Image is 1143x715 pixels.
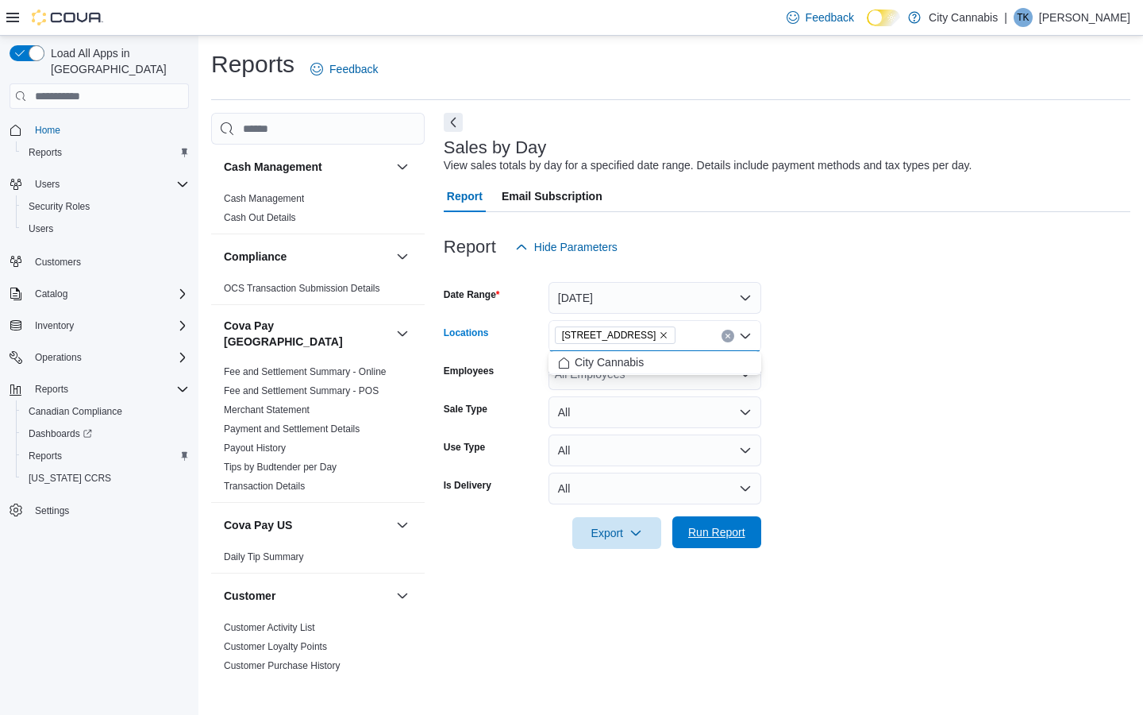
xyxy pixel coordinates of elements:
span: Security Roles [22,197,189,216]
span: Home [35,124,60,137]
span: Reports [35,383,68,396]
div: Cova Pay [GEOGRAPHIC_DATA] [211,362,425,502]
a: Fee and Settlement Summary - Online [224,366,387,377]
span: Reports [29,146,62,159]
button: [DATE] [548,282,761,314]
button: Users [29,175,66,194]
span: Users [29,175,189,194]
a: Customer Activity List [224,622,315,633]
span: Report [447,180,483,212]
button: Next [444,113,463,132]
a: Feedback [780,2,860,33]
a: Dashboards [22,424,98,443]
button: Cash Management [224,159,390,175]
a: OCS Transaction Submission Details [224,283,380,294]
span: Canadian Compliance [22,402,189,421]
button: Cova Pay US [224,517,390,533]
span: [STREET_ADDRESS] [562,327,656,343]
button: Remove 4055 Cambie St from selection in this group [659,330,668,340]
button: Cova Pay [GEOGRAPHIC_DATA] [393,324,412,343]
a: Fee and Settlement Summary - POS [224,385,379,396]
span: Reports [22,446,189,466]
button: Canadian Compliance [16,400,195,423]
label: Date Range [444,288,500,301]
button: Operations [29,348,88,367]
h1: Reports [211,48,294,80]
button: Settings [3,499,195,522]
a: Customer Queue [224,679,296,690]
span: Load All Apps in [GEOGRAPHIC_DATA] [44,45,189,77]
button: Customer [224,588,390,604]
p: [PERSON_NAME] [1039,8,1130,27]
button: Reports [29,380,75,399]
span: Settings [29,500,189,520]
button: Run Report [672,516,761,548]
h3: Cash Management [224,159,322,175]
button: Home [3,118,195,141]
label: Locations [444,327,489,339]
h3: Report [444,238,496,257]
span: Inventory [35,319,74,332]
span: Reports [29,380,189,399]
span: Run Report [688,524,745,540]
span: Canadian Compliance [29,405,122,418]
a: Users [22,219,60,238]
button: Users [3,173,195,195]
h3: Customer [224,588,275,604]
h3: Sales by Day [444,138,547,157]
button: Catalog [29,284,74,303]
h3: Cova Pay US [224,517,292,533]
button: All [548,473,761,504]
span: Reports [29,450,62,462]
input: Dark Mode [867,10,900,26]
div: View sales totals by day for a specified date range. Details include payment methods and tax type... [444,157,972,174]
a: Merchant Statement [224,404,310,415]
a: Security Roles [22,197,96,216]
img: Cova [32,10,103,25]
a: [US_STATE] CCRS [22,469,117,488]
button: City Cannabis [548,351,761,374]
span: Users [29,222,53,235]
button: Cash Management [393,157,412,176]
span: Email Subscription [502,180,602,212]
button: Security Roles [16,195,195,218]
div: Tyler Kiren [1014,8,1033,27]
p: City Cannabis [929,8,998,27]
label: Sale Type [444,403,487,415]
span: [US_STATE] CCRS [29,472,111,485]
button: Cova Pay [GEOGRAPHIC_DATA] [224,318,390,350]
span: Customers [35,256,81,269]
nav: Complex example [10,112,189,563]
span: TK [1017,8,1029,27]
button: Export [572,517,661,549]
span: City Cannabis [575,354,644,370]
a: Customer Purchase History [224,660,341,671]
button: Cova Pay US [393,516,412,535]
span: Customers [29,251,189,271]
label: Employees [444,365,494,377]
span: Security Roles [29,200,90,213]
span: Operations [29,348,189,367]
a: Reports [22,446,68,466]
button: Customer [393,586,412,605]
span: Catalog [29,284,189,303]
a: Transaction Details [224,481,305,492]
button: [US_STATE] CCRS [16,467,195,489]
a: Home [29,121,67,140]
button: Reports [16,445,195,467]
span: Inventory [29,316,189,335]
button: Reports [16,141,195,164]
a: Customer Loyalty Points [224,641,327,652]
div: Choose from the following options [548,351,761,374]
span: 4055 Cambie St [555,327,676,344]
a: Feedback [304,53,384,85]
label: Is Delivery [444,479,491,492]
button: Clear input [722,330,734,342]
button: Compliance [224,249,390,265]
button: Inventory [29,316,80,335]
span: Dark Mode [867,26,868,27]
label: Use Type [444,441,485,454]
a: Tips by Budtender per Day [224,462,337,473]
span: Feedback [806,10,854,25]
